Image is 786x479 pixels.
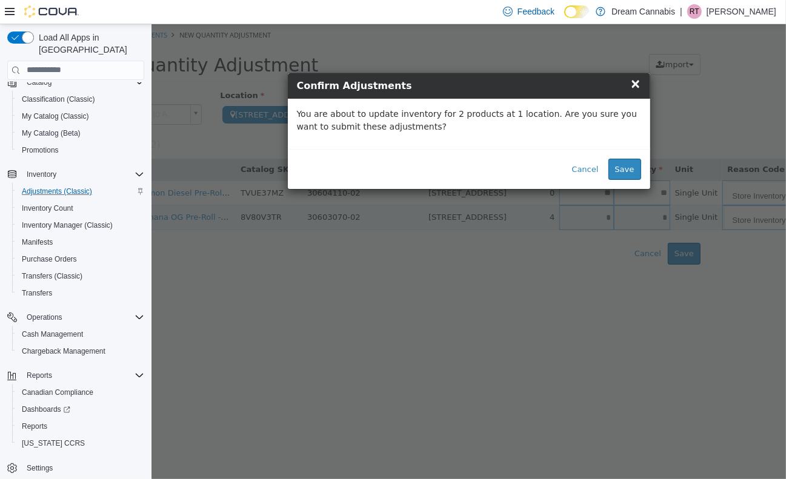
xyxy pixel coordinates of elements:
[17,327,88,342] a: Cash Management
[12,251,149,268] button: Purchase Orders
[27,170,56,179] span: Inventory
[12,217,149,234] button: Inventory Manager (Classic)
[22,388,93,397] span: Canadian Compliance
[22,111,89,121] span: My Catalog (Classic)
[22,203,73,213] span: Inventory Count
[17,286,57,300] a: Transfers
[17,402,144,417] span: Dashboards
[17,126,144,140] span: My Catalog (Beta)
[17,235,58,249] a: Manifests
[34,31,144,56] span: Load All Apps in [GEOGRAPHIC_DATA]
[2,74,149,91] button: Catalog
[17,201,144,216] span: Inventory Count
[22,167,144,182] span: Inventory
[12,91,149,108] button: Classification (Classic)
[17,385,144,400] span: Canadian Compliance
[2,309,149,326] button: Operations
[145,84,490,109] p: You are about to update inventory for 2 products at 1 location. Are you sure you want to submit t...
[707,4,776,19] p: [PERSON_NAME]
[22,346,105,356] span: Chargeback Management
[12,268,149,285] button: Transfers (Classic)
[2,459,149,477] button: Settings
[457,134,490,156] button: Save
[22,310,144,325] span: Operations
[22,167,61,182] button: Inventory
[17,92,144,107] span: Classification (Classic)
[17,218,118,233] a: Inventory Manager (Classic)
[22,368,144,383] span: Reports
[22,421,47,431] span: Reports
[17,109,144,124] span: My Catalog (Classic)
[22,128,81,138] span: My Catalog (Beta)
[12,125,149,142] button: My Catalog (Beta)
[12,326,149,343] button: Cash Management
[22,254,77,264] span: Purchase Orders
[12,285,149,302] button: Transfers
[24,5,79,18] img: Cova
[687,4,702,19] div: Robert Taylor
[22,75,144,90] span: Catalog
[17,235,144,249] span: Manifests
[12,142,149,159] button: Promotions
[17,344,110,358] a: Chargeback Management
[12,418,149,435] button: Reports
[414,134,454,156] button: Cancel
[518,5,555,18] span: Feedback
[17,402,75,417] a: Dashboards
[22,329,83,339] span: Cash Management
[22,461,58,475] a: Settings
[17,419,144,434] span: Reports
[27,78,52,87] span: Catalog
[17,385,98,400] a: Canadian Compliance
[17,143,144,157] span: Promotions
[12,384,149,401] button: Canadian Compliance
[22,310,67,325] button: Operations
[17,436,90,451] a: [US_STATE] CCRS
[17,436,144,451] span: Washington CCRS
[27,371,52,380] span: Reports
[17,109,94,124] a: My Catalog (Classic)
[22,75,56,90] button: Catalog
[17,126,85,140] a: My Catalog (Beta)
[564,18,565,19] span: Dark Mode
[17,252,144,266] span: Purchase Orders
[12,343,149,360] button: Chargeback Management
[27,463,53,473] span: Settings
[479,52,490,67] span: ×
[17,286,144,300] span: Transfers
[12,183,149,200] button: Adjustments (Classic)
[12,108,149,125] button: My Catalog (Classic)
[22,288,52,298] span: Transfers
[2,367,149,384] button: Reports
[2,166,149,183] button: Inventory
[22,368,57,383] button: Reports
[17,327,144,342] span: Cash Management
[22,237,53,247] span: Manifests
[17,184,144,199] span: Adjustments (Classic)
[22,94,95,104] span: Classification (Classic)
[17,92,100,107] a: Classification (Classic)
[22,271,82,281] span: Transfers (Classic)
[12,234,149,251] button: Manifests
[17,269,87,283] a: Transfers (Classic)
[17,201,78,216] a: Inventory Count
[17,143,64,157] a: Promotions
[22,145,59,155] span: Promotions
[22,438,85,448] span: [US_STATE] CCRS
[27,312,62,322] span: Operations
[680,4,682,19] p: |
[17,419,52,434] a: Reports
[17,269,144,283] span: Transfers (Classic)
[145,55,490,69] h4: Confirm Adjustments
[12,200,149,217] button: Inventory Count
[564,5,590,18] input: Dark Mode
[17,218,144,233] span: Inventory Manager (Classic)
[690,4,699,19] span: RT
[17,184,97,199] a: Adjustments (Classic)
[22,405,70,414] span: Dashboards
[22,220,113,230] span: Inventory Manager (Classic)
[12,401,149,418] a: Dashboards
[17,252,82,266] a: Purchase Orders
[611,4,675,19] p: Dream Cannabis
[22,187,92,196] span: Adjustments (Classic)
